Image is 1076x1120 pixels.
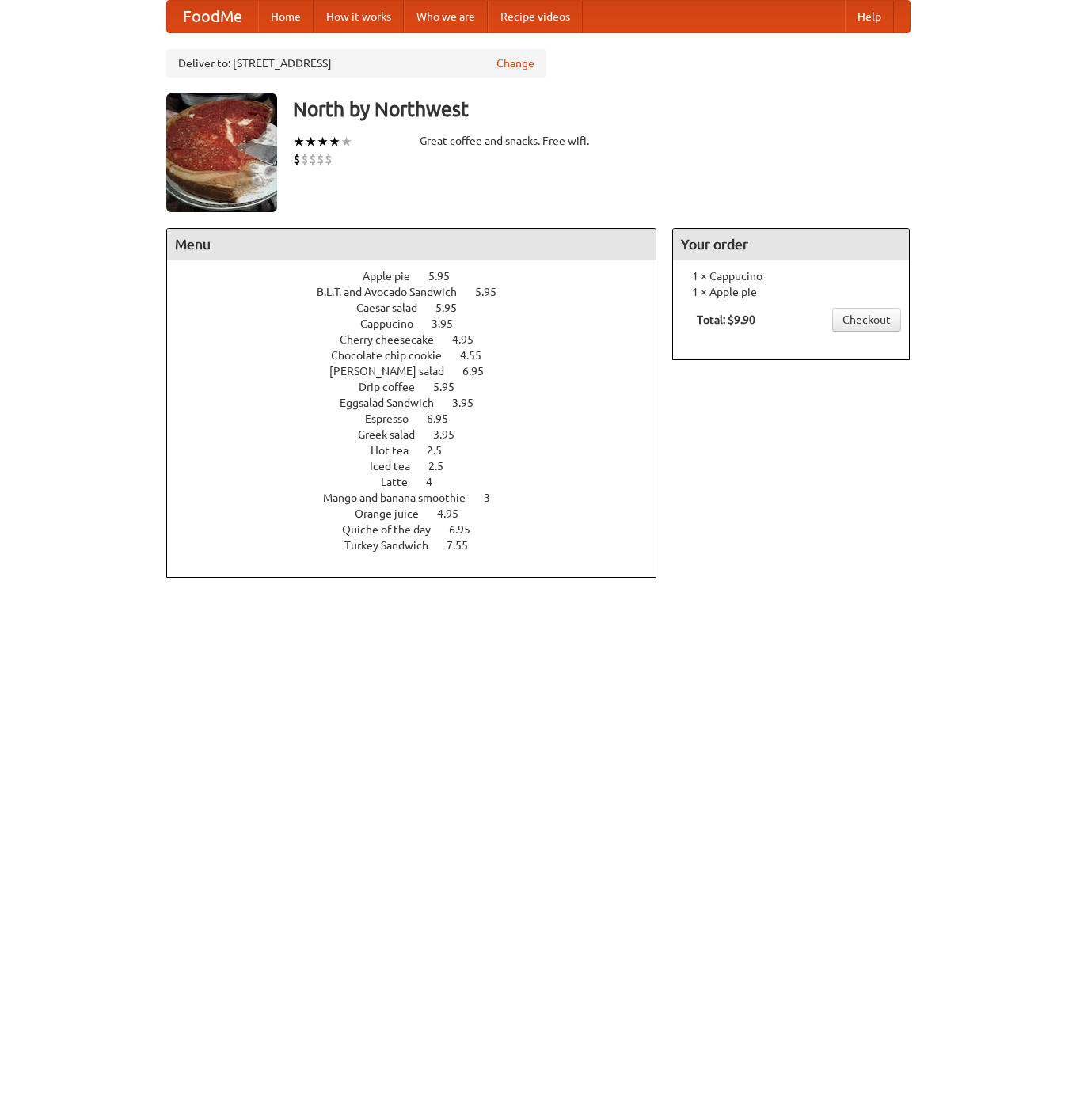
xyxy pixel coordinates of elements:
[340,133,352,150] li: ★
[420,133,657,149] div: Great coffee and snacks. Free wifi.
[363,270,426,283] span: Apple pie
[355,507,488,520] a: Orange juice 4.95
[325,150,333,168] li: $
[293,150,301,168] li: $
[166,93,277,212] img: angular.jpg
[381,476,424,488] span: Latte
[317,150,325,168] li: $
[360,317,482,330] a: Cappucino 3.95
[359,381,431,393] span: Drip coffee
[305,133,317,150] li: ★
[167,1,258,32] a: FoodMe
[317,133,329,150] li: ★
[344,539,497,552] a: Turkey Sandwich 7.55
[381,476,462,488] a: Latte 4
[452,333,489,346] span: 4.95
[371,444,424,457] span: Hot tea
[331,349,511,362] a: Chocolate chip cookie 4.55
[301,150,309,168] li: $
[360,317,429,330] span: Cappucino
[331,349,458,362] span: Chocolate chip cookie
[427,444,458,457] span: 2.5
[447,539,484,552] span: 7.55
[340,397,450,409] span: Eggsalad Sandwich
[426,476,448,488] span: 4
[342,523,447,536] span: Quiche of the day
[329,365,460,378] span: [PERSON_NAME] salad
[370,460,426,473] span: Iced tea
[428,270,466,283] span: 5.95
[433,381,470,393] span: 5.95
[309,150,317,168] li: $
[370,460,473,473] a: Iced tea 2.5
[356,302,433,314] span: Caesar salad
[371,444,471,457] a: Hot tea 2.5
[484,492,506,504] span: 3
[358,428,484,441] a: Greek salad 3.95
[832,308,901,332] a: Checkout
[323,492,519,504] a: Mango and banana smoothie 3
[166,49,546,78] div: Deliver to: [STREET_ADDRESS]
[293,133,305,150] li: ★
[452,397,489,409] span: 3.95
[365,412,424,425] span: Espresso
[317,286,526,298] a: B.L.T. and Avocado Sandwich 5.95
[314,1,404,32] a: How it works
[460,349,497,362] span: 4.55
[329,133,340,150] li: ★
[496,55,534,71] a: Change
[404,1,488,32] a: Who we are
[428,460,459,473] span: 2.5
[845,1,894,32] a: Help
[293,93,911,125] h3: North by Northwest
[681,284,901,300] li: 1 × Apple pie
[344,539,444,552] span: Turkey Sandwich
[340,333,503,346] a: Cherry cheesecake 4.95
[488,1,583,32] a: Recipe videos
[475,286,512,298] span: 5.95
[462,365,500,378] span: 6.95
[355,507,435,520] span: Orange juice
[433,428,470,441] span: 3.95
[340,397,503,409] a: Eggsalad Sandwich 3.95
[437,507,474,520] span: 4.95
[681,268,901,284] li: 1 × Cappucino
[317,286,473,298] span: B.L.T. and Avocado Sandwich
[697,313,755,326] b: Total: $9.90
[358,428,431,441] span: Greek salad
[432,317,469,330] span: 3.95
[356,302,486,314] a: Caesar salad 5.95
[323,492,481,504] span: Mango and banana smoothie
[363,270,479,283] a: Apple pie 5.95
[427,412,464,425] span: 6.95
[329,365,513,378] a: [PERSON_NAME] salad 6.95
[340,333,450,346] span: Cherry cheesecake
[449,523,486,536] span: 6.95
[359,381,484,393] a: Drip coffee 5.95
[167,229,656,260] h4: Menu
[258,1,314,32] a: Home
[342,523,500,536] a: Quiche of the day 6.95
[435,302,473,314] span: 5.95
[365,412,477,425] a: Espresso 6.95
[673,229,909,260] h4: Your order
